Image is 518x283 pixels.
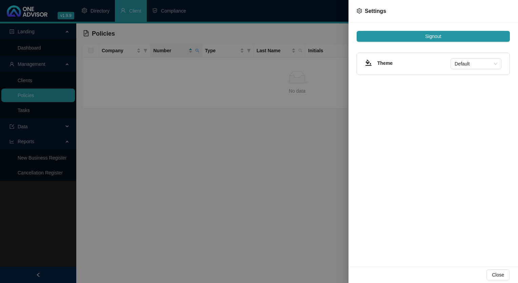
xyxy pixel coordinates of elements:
span: Signout [425,33,441,40]
button: Signout [357,31,510,42]
span: Close [492,271,504,279]
span: Default [455,59,497,69]
span: Settings [365,8,386,14]
h4: Theme [377,59,451,67]
span: bg-colors [365,59,372,66]
button: Close [486,269,510,280]
span: setting [357,8,362,14]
